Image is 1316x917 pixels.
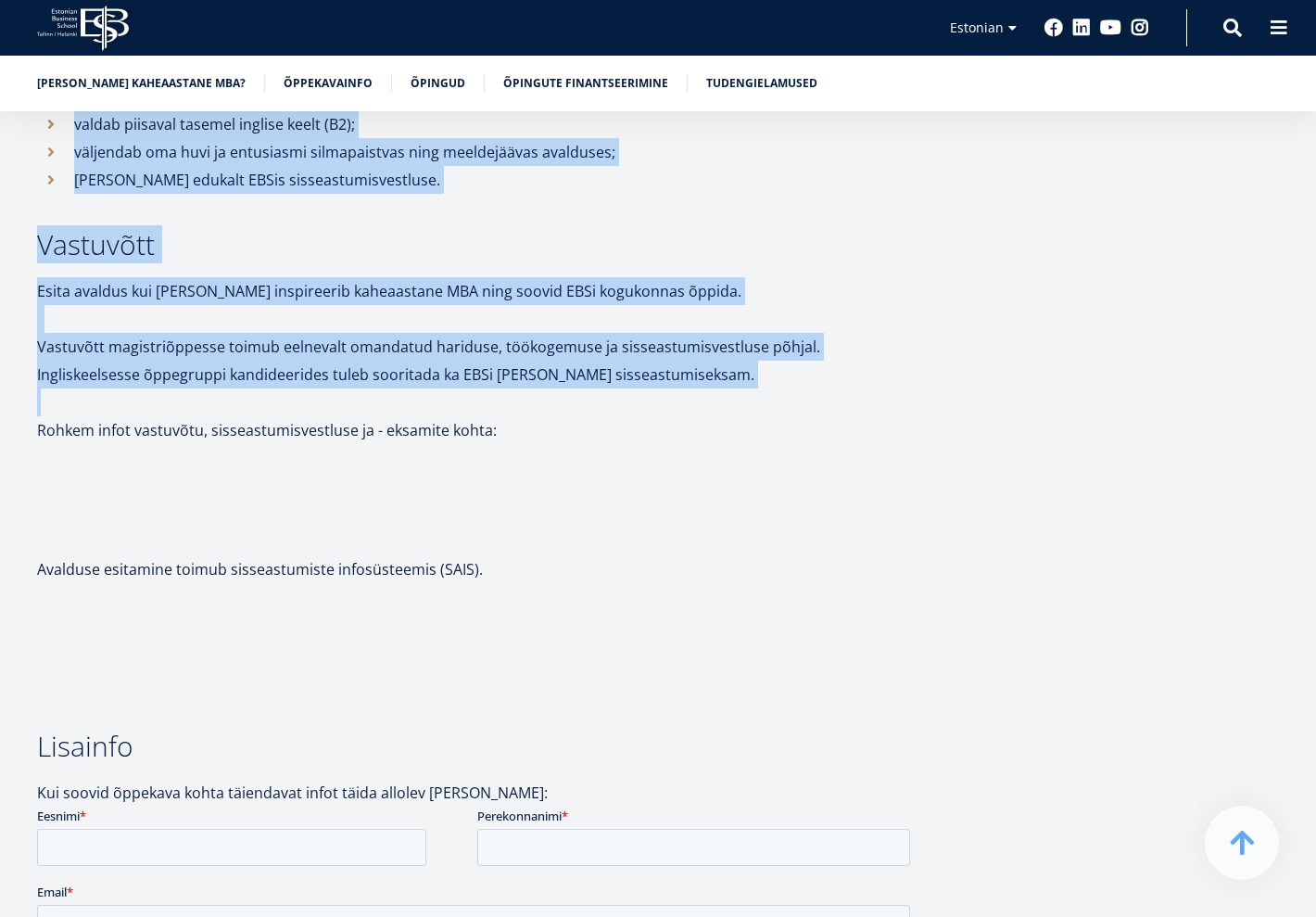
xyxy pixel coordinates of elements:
input: Kaheaastane MBA [5,207,17,219]
a: Facebook [1044,19,1063,37]
p: Esita avaldus kui [PERSON_NAME] inspireerib kaheaastane MBA ning soovid EBSi kogukonnas õppida. [37,277,917,305]
span: Kaheaastane MBA [21,206,121,223]
h3: Vastuvõtt [37,231,917,259]
p: Avalduse esitamine toimub sisseastumiste infosüsteemis (SAIS). [37,555,917,583]
iframe: Embedded CTA [37,611,241,667]
span: Tehnoloogia ja innovatsiooni juhtimine (MBA) [21,230,272,247]
a: Tudengielamused [706,74,817,93]
p: Rohkem infot vastuvõtu, sisseastumisvestluse ja - eksamite kohta: [37,416,917,444]
a: Õpingute finantseerimine [503,74,668,93]
p: Kui soovid õppekava kohta täiendavat infot täida allolev [PERSON_NAME]: [37,779,917,807]
a: Õppekavainfo [284,74,373,93]
a: Linkedin [1072,19,1091,37]
a: [PERSON_NAME] kaheaastane MBA? [37,74,246,93]
input: Tehnoloogia ja innovatsiooni juhtimine (MBA) [5,231,17,243]
li: valdab piisaval tasemel inglise keelt (B2); [37,110,917,138]
h3: Lisainfo [37,732,917,760]
p: Vastuvõtt magistriõppesse toimub eelnevalt omandatud hariduse, töökogemuse ja sisseastumisvestlus... [37,333,917,388]
span: Üheaastane eestikeelne MBA [21,182,181,198]
a: Youtube [1100,19,1121,37]
a: Instagram [1131,19,1149,37]
p: [PERSON_NAME] edukalt EBSis sisseastumisvestluse. [74,166,917,194]
a: Õpingud [411,74,465,93]
span: Perekonnanimi [440,1,525,18]
li: väljendab oma huvi ja entusiasmi silmapaistvas ning meeldejäävas avalduses; [37,138,917,166]
input: Üheaastane eestikeelne MBA [5,183,17,195]
iframe: Embedded CTA [37,472,246,528]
